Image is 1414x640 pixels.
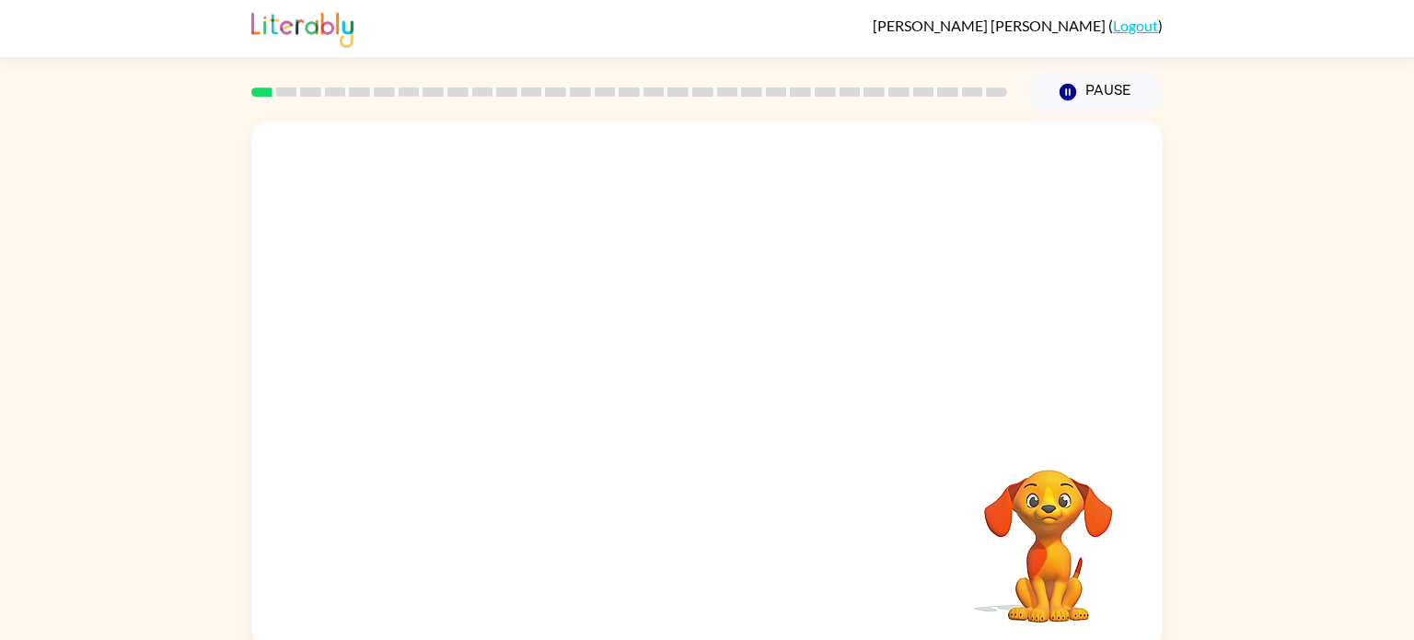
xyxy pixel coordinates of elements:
[1113,17,1158,34] a: Logout
[956,441,1141,625] video: Your browser must support playing .mp4 files to use Literably. Please try using another browser.
[873,17,1108,34] span: [PERSON_NAME] [PERSON_NAME]
[1029,71,1163,113] button: Pause
[873,17,1163,34] div: ( )
[251,7,353,48] img: Literably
